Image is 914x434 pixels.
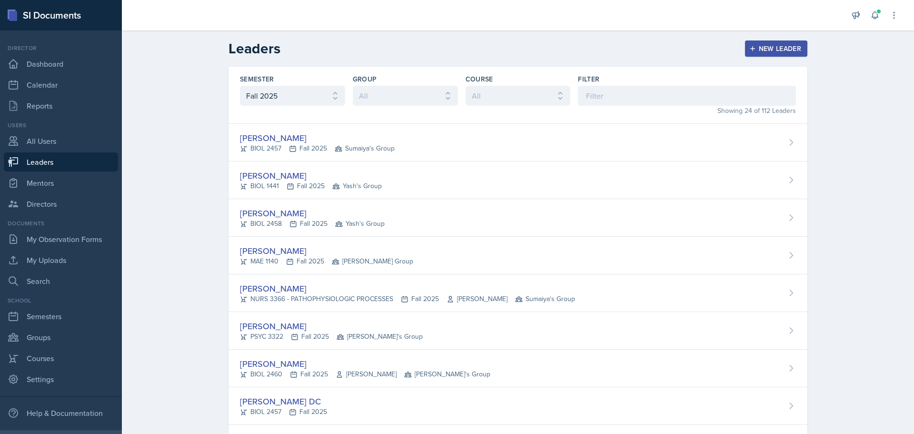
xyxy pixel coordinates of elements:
a: Leaders [4,152,118,172]
a: [PERSON_NAME] BIOL 2457Fall 2025 Sumaiya's Group [228,124,807,161]
a: [PERSON_NAME] BIOL 2458Fall 2025 Yash's Group [228,199,807,237]
div: [PERSON_NAME] [240,282,575,295]
div: Director [4,44,118,52]
span: [PERSON_NAME] [447,294,507,304]
span: [PERSON_NAME] Group [332,256,413,266]
div: [PERSON_NAME] DC [240,395,327,408]
span: Yash's Group [332,181,382,191]
a: Mentors [4,173,118,192]
a: Dashboard [4,54,118,73]
input: Filter [578,86,796,106]
a: My Observation Forms [4,230,118,249]
div: BIOL 2460 Fall 2025 [240,369,490,379]
div: BIOL 2458 Fall 2025 [240,219,385,229]
div: [PERSON_NAME] [240,131,395,144]
a: [PERSON_NAME] BIOL 2460Fall 2025[PERSON_NAME] [PERSON_NAME]'s Group [228,350,807,387]
a: Search [4,272,118,291]
div: [PERSON_NAME] [240,320,423,333]
span: [PERSON_NAME]'s Group [337,332,423,342]
a: [PERSON_NAME] PSYC 3322Fall 2025 [PERSON_NAME]'s Group [228,312,807,350]
a: Settings [4,370,118,389]
span: Sumaiya's Group [515,294,575,304]
span: [PERSON_NAME] [336,369,397,379]
a: Courses [4,349,118,368]
div: [PERSON_NAME] [240,244,413,257]
button: New Leader [745,40,808,57]
div: [PERSON_NAME] [240,357,490,370]
div: [PERSON_NAME] [240,207,385,220]
label: Course [466,74,493,84]
label: Filter [578,74,599,84]
div: [PERSON_NAME] [240,169,382,182]
div: School [4,296,118,305]
label: Semester [240,74,274,84]
a: Groups [4,328,118,347]
span: Yash's Group [335,219,385,229]
a: All Users [4,131,118,151]
div: Help & Documentation [4,404,118,423]
a: [PERSON_NAME] MAE 1140Fall 2025 [PERSON_NAME] Group [228,237,807,274]
span: [PERSON_NAME]'s Group [404,369,490,379]
a: Calendar [4,75,118,94]
div: PSYC 3322 Fall 2025 [240,332,423,342]
a: [PERSON_NAME] BIOL 1441Fall 2025 Yash's Group [228,161,807,199]
div: NURS 3366 - PATHOPHYSIOLOGIC PROCESSES Fall 2025 [240,294,575,304]
div: BIOL 2457 Fall 2025 [240,143,395,153]
a: My Uploads [4,251,118,270]
label: Group [353,74,377,84]
div: Documents [4,219,118,228]
a: Reports [4,96,118,115]
div: BIOL 1441 Fall 2025 [240,181,382,191]
a: Semesters [4,307,118,326]
div: BIOL 2457 Fall 2025 [240,407,327,417]
h2: Leaders [228,40,280,57]
a: [PERSON_NAME] NURS 3366 - PATHOPHYSIOLOGIC PROCESSESFall 2025[PERSON_NAME] Sumaiya's Group [228,274,807,312]
div: New Leader [751,45,802,52]
a: [PERSON_NAME] DC BIOL 2457Fall 2025 [228,387,807,425]
div: Users [4,121,118,130]
span: Sumaiya's Group [335,143,395,153]
a: Directors [4,194,118,213]
div: MAE 1140 Fall 2025 [240,256,413,266]
div: Showing 24 of 112 Leaders [578,106,796,116]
